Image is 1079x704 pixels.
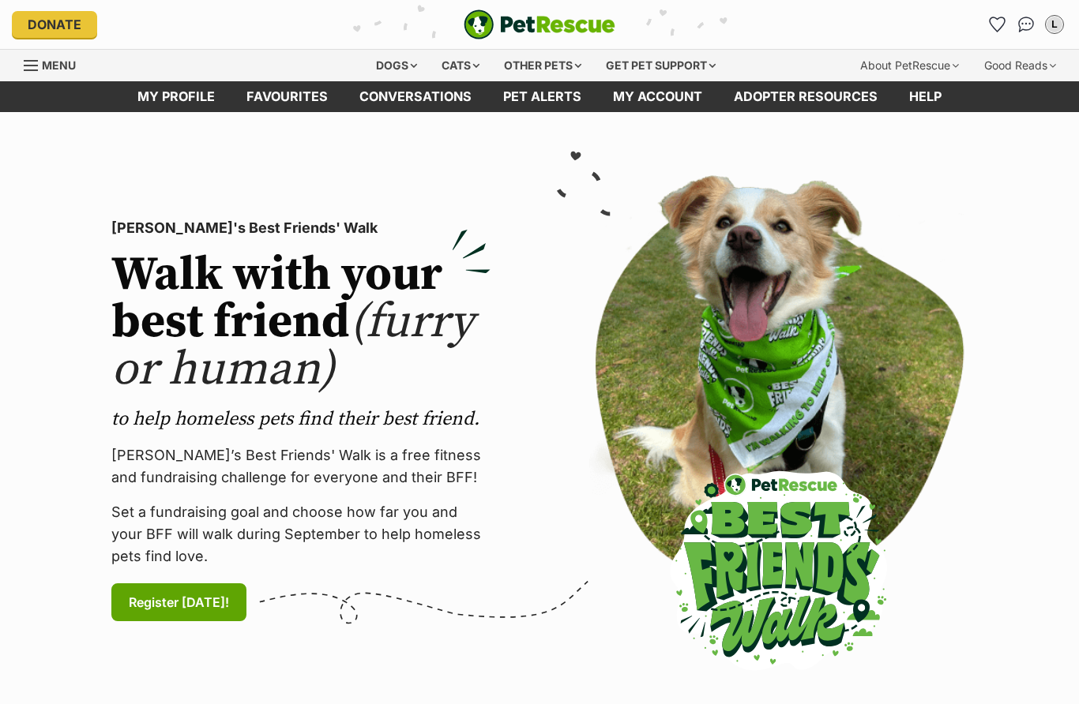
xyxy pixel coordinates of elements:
a: My profile [122,81,231,112]
span: (furry or human) [111,293,474,399]
a: Menu [24,50,87,78]
div: Other pets [493,50,592,81]
div: Good Reads [973,50,1067,81]
a: My account [597,81,718,112]
span: Register [DATE]! [129,593,229,612]
span: Menu [42,58,76,72]
div: Cats [430,50,491,81]
img: logo-e224e6f780fb5917bec1dbf3a21bbac754714ae5b6737aabdf751b685950b380.svg [464,9,615,39]
a: Pet alerts [487,81,597,112]
a: Help [893,81,957,112]
p: to help homeless pets find their best friend. [111,406,491,432]
a: Favourites [231,81,344,112]
a: PetRescue [464,9,615,39]
img: chat-41dd97257d64d25036548639549fe6c8038ab92f7586957e7f3b1b290dea8141.svg [1018,17,1035,32]
p: [PERSON_NAME]'s Best Friends' Walk [111,217,491,239]
div: L [1047,17,1062,32]
div: Get pet support [595,50,727,81]
p: Set a fundraising goal and choose how far you and your BFF will walk during September to help hom... [111,501,491,567]
ul: Account quick links [985,12,1067,37]
a: Favourites [985,12,1010,37]
a: conversations [344,81,487,112]
h2: Walk with your best friend [111,252,491,394]
p: [PERSON_NAME]’s Best Friends' Walk is a free fitness and fundraising challenge for everyone and t... [111,444,491,489]
a: Conversations [1013,12,1039,37]
a: Register [DATE]! [111,583,246,621]
div: Dogs [365,50,428,81]
a: Adopter resources [718,81,893,112]
div: About PetRescue [849,50,970,81]
a: Donate [12,11,97,38]
button: My account [1042,12,1067,37]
